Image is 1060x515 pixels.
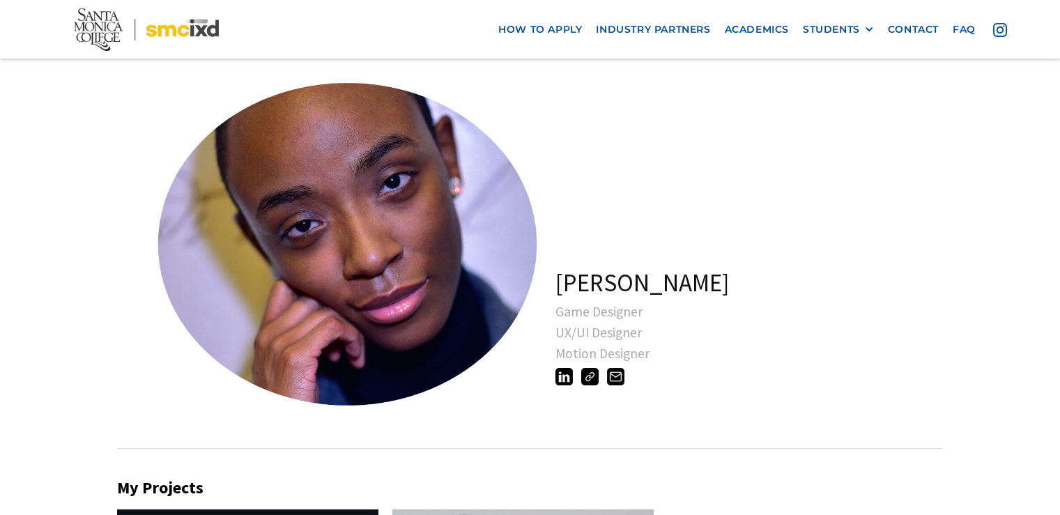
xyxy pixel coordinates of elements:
[555,325,969,339] div: UX/UI Designer
[803,24,874,36] div: STUDENTS
[718,17,796,43] a: Academics
[993,23,1007,37] img: icon - instagram
[946,17,983,43] a: faq
[555,268,729,298] h1: [PERSON_NAME]
[555,346,969,360] div: Motion Designer
[589,17,717,43] a: industry partners
[491,17,589,43] a: how to apply
[881,17,946,43] a: contact
[555,305,969,318] div: Game Designer
[581,368,599,385] img: http://tobiasja.myportfolio.com
[74,8,219,51] img: Santa Monica College - SMC IxD logo
[555,368,573,385] img: https://www.linkedin.com/in/noelle-tobias-874011237/
[607,368,624,385] img: tobiasja@outlook.com
[803,24,860,36] div: STUDENTS
[142,68,491,417] a: open lightbox
[117,478,943,498] h2: My Projects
